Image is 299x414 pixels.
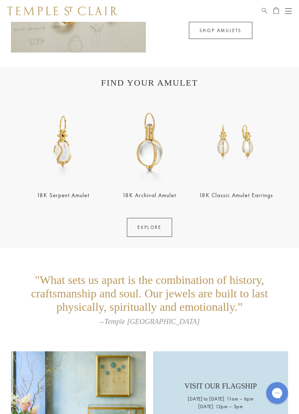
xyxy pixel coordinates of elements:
a: 18K Serpent Amulet [37,192,89,199]
h1: FIND YOUR AMULET [18,78,281,88]
a: 18K Archival Amulet [123,192,176,199]
button: Open navigation [285,7,292,15]
img: 18K Archival Amulet [108,101,190,183]
a: P51836-E18SRPPVP51836-E11SERPPV [22,101,104,183]
img: Temple St. Clair [7,7,117,15]
iframe: Gorgias live chat messenger [263,380,292,407]
a: 18K Classic Amulet Earrings18K Classic Amulet Earrings [195,101,277,183]
a: 18K Classic Amulet Earrings [199,192,273,199]
a: Open Shopping Bag [273,7,279,15]
p: VISIT OUR FLAGSHIP [185,381,257,395]
img: 18K Classic Amulet Earrings [195,101,277,183]
p: — [22,318,277,326]
a: 18K Archival Amulet18K Archival Amulet [108,101,190,183]
a: Search [262,7,267,15]
a: SHOP AMULETS [189,22,252,39]
p: "What sets us apart is the combination of history, craftsmanship and soul. Our jewels are built t... [22,274,277,314]
img: P51836-E11SERPPV [22,101,104,183]
p: [DATE] to [DATE]: 11am – 6pm [DATE]: 12pm – 5pm [188,395,253,411]
a: EXPLORE [127,218,172,237]
em: Temple [GEOGRAPHIC_DATA] [104,318,200,326]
